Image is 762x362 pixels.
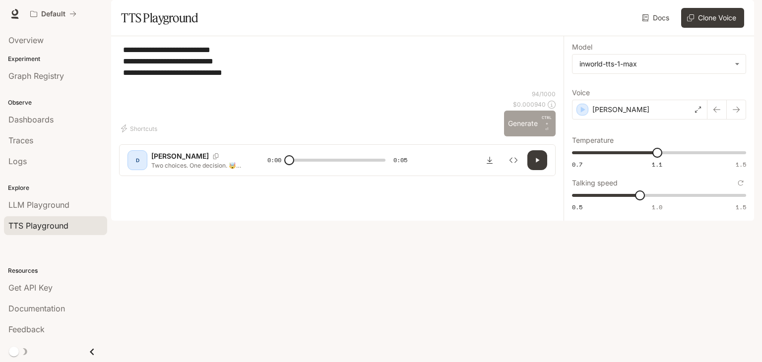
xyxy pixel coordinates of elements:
p: Voice [572,89,590,96]
span: 1.5 [736,160,746,169]
p: Model [572,44,592,51]
a: Docs [640,8,673,28]
span: 1.0 [652,203,662,211]
button: Reset to default [735,178,746,188]
span: 0.5 [572,203,582,211]
span: 0.7 [572,160,582,169]
p: CTRL + [542,115,552,126]
button: Copy Voice ID [209,153,223,159]
div: inworld-tts-1-max [572,55,746,73]
div: inworld-tts-1-max [579,59,730,69]
p: Talking speed [572,180,618,186]
button: Shortcuts [119,121,161,136]
span: 1.5 [736,203,746,211]
button: Clone Voice [681,8,744,28]
p: 94 / 1000 [532,90,556,98]
div: D [129,152,145,168]
button: Download audio [480,150,500,170]
button: All workspaces [26,4,81,24]
p: Default [41,10,65,18]
button: Inspect [504,150,523,170]
p: Temperature [572,137,614,144]
p: [PERSON_NAME] [151,151,209,161]
h1: TTS Playground [121,8,198,28]
p: ⏎ [542,115,552,132]
p: Two choices. One decision. 🤯 Pick your side, no going back— 👉 WOULD YOU RATHER?! 👈 [151,161,244,170]
p: $ 0.000940 [513,100,546,109]
button: GenerateCTRL +⏎ [504,111,556,136]
p: [PERSON_NAME] [592,105,649,115]
span: 0:05 [393,155,407,165]
span: 1.1 [652,160,662,169]
span: 0:00 [267,155,281,165]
